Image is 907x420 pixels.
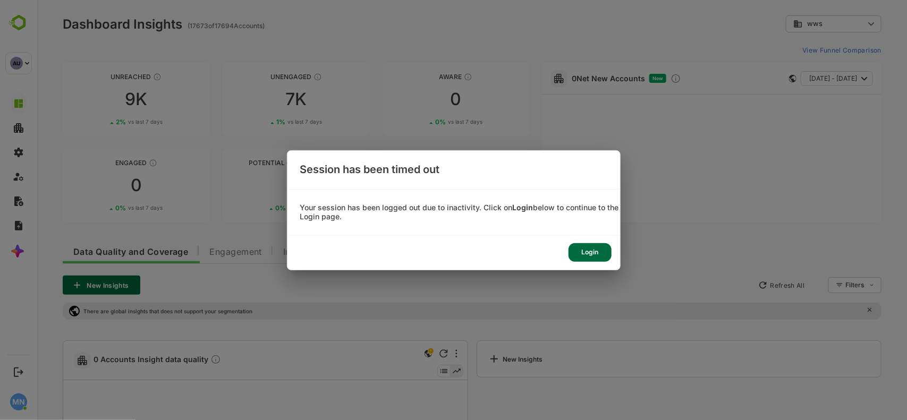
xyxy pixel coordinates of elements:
[633,73,644,84] div: Discover new ICP-fit accounts showing engagement — via intent surges, anonymous website visits, L...
[770,20,785,28] span: wws
[756,19,827,29] div: wws
[91,204,125,212] span: vs last 7 days
[116,73,124,81] div: These accounts have not been engaged with for a defined time period
[26,159,173,167] div: Engaged
[276,73,285,81] div: These accounts have not shown enough engagement and need nurturing
[26,149,173,222] a: EngagedThese accounts are warm, further nurturing would qualify them to MQAs00%vs last 7 days
[291,248,380,256] span: Potential Opportunity
[345,63,493,136] a: AwareThese accounts have just entered the buying cycle and need further nurturing00%vs last 7 days
[26,16,145,32] div: Dashboard Insights
[427,73,435,81] div: These accounts have just entered the buying cycle and need further nurturing
[172,248,225,256] span: Engagement
[345,159,493,167] div: Active Opportunity
[716,277,772,294] button: Refresh All
[615,75,626,81] span: New
[185,159,333,167] div: Potential Opportunity
[251,204,285,212] span: vs last 7 days
[56,354,184,366] span: 0 Accounts Insight data quality
[185,73,333,81] div: Unengaged
[150,22,227,30] ag: ( 17673 of 17694 Accounts)
[749,14,844,35] div: wws
[398,204,445,212] div: 0 %
[79,118,125,126] div: 2 %
[173,354,184,366] div: Description not present
[345,91,493,108] div: 0
[398,118,445,126] div: 0 %
[78,204,125,212] div: 0 %
[36,248,151,256] span: Data Quality and Coverage
[451,353,506,365] div: New Insights
[345,73,493,81] div: Aware
[569,243,612,262] div: Login
[238,204,285,212] div: 0 %
[513,203,533,212] b: Login
[761,41,844,58] button: View Funnel Comparison
[91,118,125,126] span: vs last 7 days
[185,91,333,108] div: 7K
[385,347,397,362] div: This is a global insight. Segment selection is not applicable for this view
[287,203,620,221] div: Your session has been logged out due to inactivity. Click on below to continue to the Login page.
[26,63,173,136] a: UnreachedThese accounts have not been engaged with for a defined time period9K2%vs last 7 days
[451,159,460,167] div: These accounts have open opportunities which might be at any of the Sales Stages
[185,63,333,136] a: UnengagedThese accounts have not shown enough engagement and need nurturing7K1%vs last 7 days
[239,118,285,126] div: 1 %
[345,149,493,222] a: Active OpportunityThese accounts have open opportunities which might be at any of the Sales Stage...
[752,75,759,82] div: This card does not support filter and segments
[250,118,285,126] span: vs last 7 days
[26,276,103,295] button: New Insights
[442,248,482,256] span: Customer
[26,73,173,81] div: Unreached
[411,204,445,212] span: vs last 7 days
[764,71,836,86] button: [DATE] - [DATE]
[807,276,844,295] div: Filters
[772,72,820,85] span: [DATE] - [DATE]
[411,118,445,126] span: vs last 7 days
[26,91,173,108] div: 9K
[535,74,608,83] a: 0Net New Accounts
[345,177,493,194] div: 764
[185,177,333,194] div: 0
[401,248,420,256] span: Deal
[56,354,188,366] a: 0 Accounts Insight data qualityDescription not present
[402,349,411,358] div: Refresh
[287,151,620,189] div: Session has been timed out
[246,248,269,256] span: Intent
[418,349,420,358] div: More
[26,177,173,194] div: 0
[298,159,306,167] div: These accounts are MQAs and can be passed on to Inside Sales
[112,159,120,167] div: These accounts are warm, further nurturing would qualify them to MQAs
[46,308,215,314] p: There are global insights that does not support your segmentation
[439,340,845,378] a: New Insights
[808,281,827,289] div: Filters
[185,149,333,222] a: Potential OpportunityThese accounts are MQAs and can be passed on to Inside Sales00%vs last 7 days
